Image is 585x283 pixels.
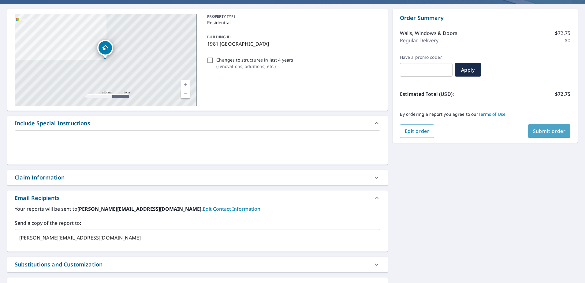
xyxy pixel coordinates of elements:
[181,89,190,98] a: Current Level 17, Zoom Out
[400,90,485,98] p: Estimated Total (USD):
[533,128,566,134] span: Submit order
[455,63,481,77] button: Apply
[7,170,388,185] div: Claim Information
[400,111,570,117] p: By ordering a report you agree to our
[555,90,570,98] p: $72.75
[207,34,231,40] p: BUILDING ID
[400,55,453,60] label: Have a promo code?
[15,173,65,182] div: Claim Information
[15,194,60,202] div: Email Recipients
[479,111,506,117] a: Terms of Use
[181,80,190,89] a: Current Level 17, Zoom In
[216,63,293,70] p: ( renovations, additions, etc. )
[97,40,113,59] div: Dropped pin, building 1, Residential property, 1981 School House Ln Aurora, IL 60506
[7,257,388,272] div: Substitutions and Customization
[460,66,476,73] span: Apply
[203,206,262,212] a: EditContactInfo
[528,124,571,138] button: Submit order
[565,37,570,44] p: $0
[15,260,102,269] div: Substitutions and Customization
[207,19,378,26] p: Residential
[7,191,388,205] div: Email Recipients
[405,128,430,134] span: Edit order
[15,205,380,213] label: Your reports will be sent to
[15,119,90,127] div: Include Special Instructions
[216,57,293,63] p: Changes to structures in last 4 years
[15,219,380,227] label: Send a copy of the report to:
[555,29,570,37] p: $72.75
[207,14,378,19] p: PROPERTY TYPE
[77,206,203,212] b: [PERSON_NAME][EMAIL_ADDRESS][DOMAIN_NAME].
[400,37,438,44] p: Regular Delivery
[207,40,378,47] p: 1981 [GEOGRAPHIC_DATA]
[400,29,457,37] p: Walls, Windows & Doors
[400,124,434,138] button: Edit order
[400,14,570,22] p: Order Summary
[7,116,388,130] div: Include Special Instructions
